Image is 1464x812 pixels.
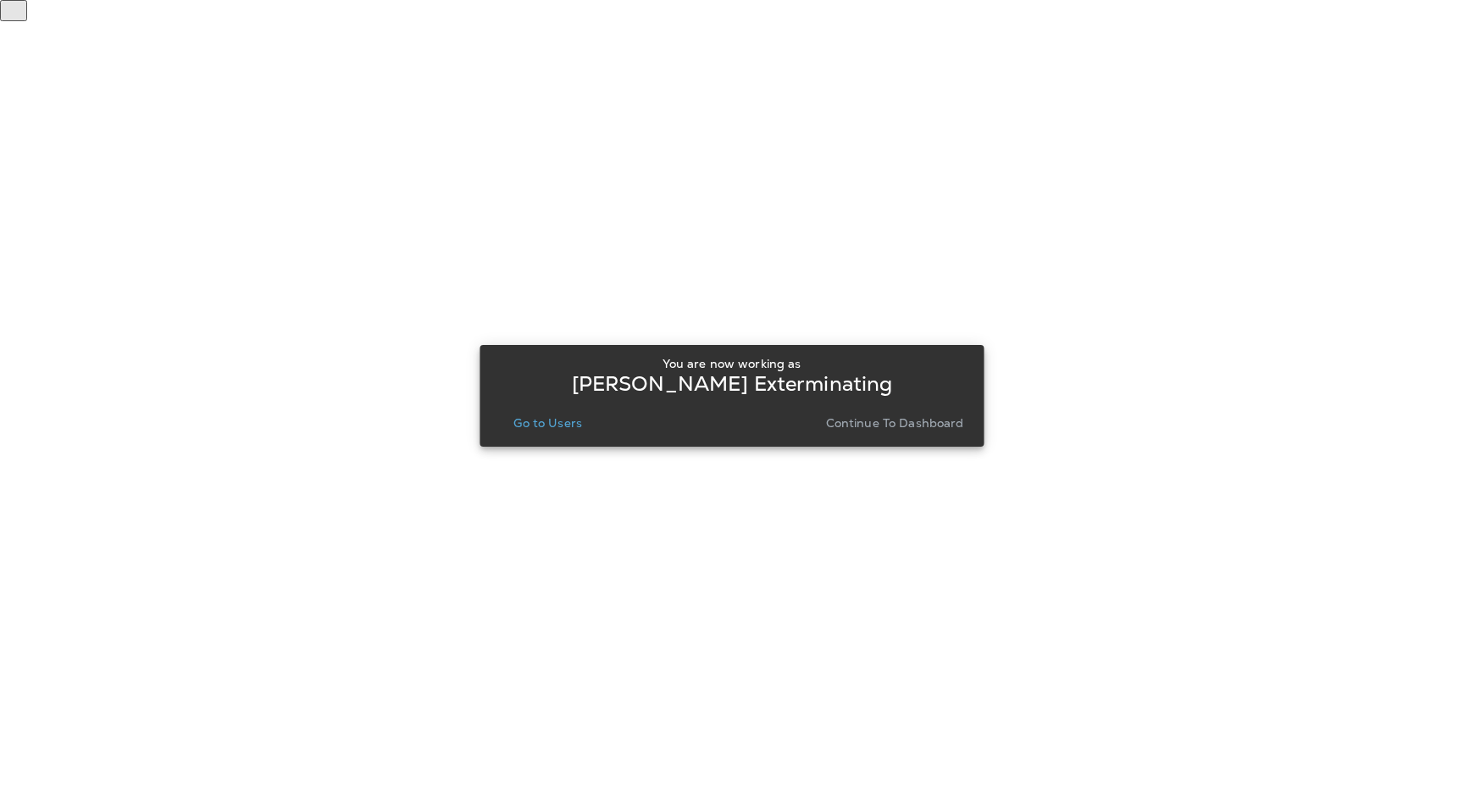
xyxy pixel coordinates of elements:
button: Continue to Dashboard [819,411,971,435]
p: [PERSON_NAME] Exterminating [572,377,893,391]
p: Go to Users [513,416,582,430]
p: Continue to Dashboard [826,416,964,430]
p: You are now working as [663,357,801,370]
button: Go to Users [507,411,589,435]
